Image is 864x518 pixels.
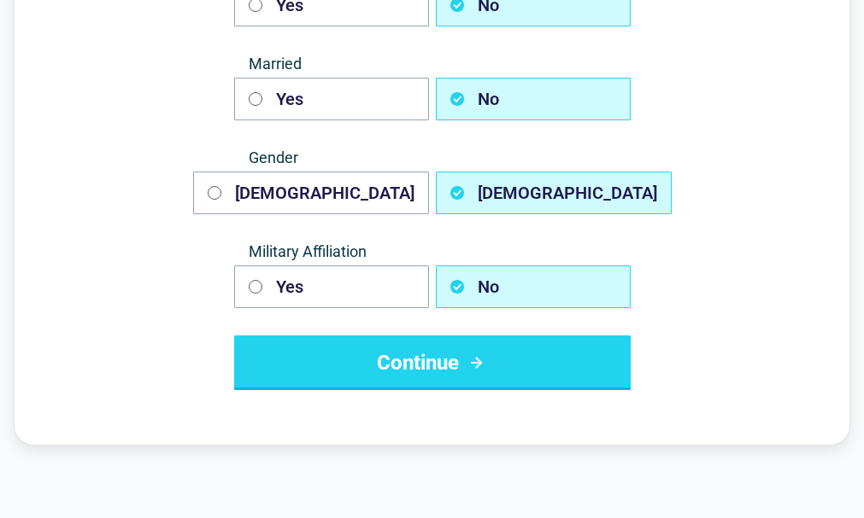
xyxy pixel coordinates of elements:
button: [DEMOGRAPHIC_DATA] [436,172,672,214]
button: [DEMOGRAPHIC_DATA] [193,172,429,214]
span: Military Affiliation [234,242,631,262]
button: Yes [234,78,429,120]
button: Continue [234,335,631,390]
span: Married [234,54,631,74]
button: No [436,78,631,120]
span: Gender [234,148,631,168]
button: Yes [234,265,429,308]
button: No [436,265,631,308]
